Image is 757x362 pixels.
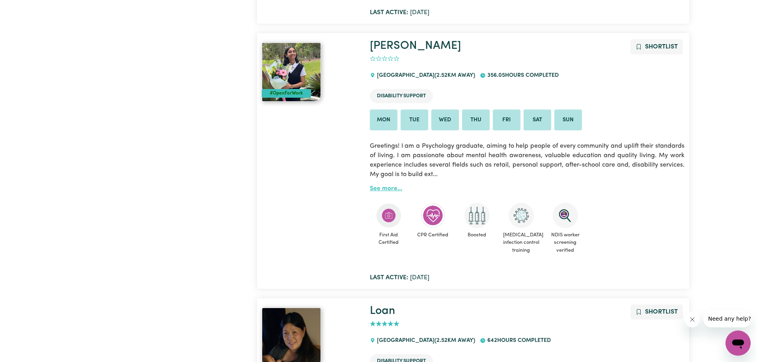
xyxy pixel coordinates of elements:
[370,54,399,63] div: add rating by typing an integer from 0 to 5 or pressing arrow keys
[370,228,408,249] span: First Aid Certified
[546,228,584,257] span: NDIS worker screening verified
[703,310,751,327] iframe: Message from company
[434,338,475,343] span: ( 2.52 km away)
[630,39,683,54] button: Add to shortlist
[464,203,490,228] img: Care and support worker has received booster dose of COVID-19 vaccination
[376,203,401,228] img: Care and support worker has completed First Aid Certification
[370,275,429,281] span: [DATE]
[431,110,459,131] li: Available on Wed
[370,137,684,184] p: Greetings! I am a Psychology graduate, aiming to help people of every community and uplift their ...
[262,43,321,102] img: View Apurva's profile
[370,110,397,131] li: Available on Mon
[370,9,408,16] b: Last active:
[509,203,534,228] img: CS Academy: COVID-19 Infection Control Training course completed
[553,203,578,228] img: NDIS Worker Screening Verified
[262,43,360,102] a: Apurva#OpenForWork
[554,110,582,131] li: Available on Sun
[370,9,429,16] span: [DATE]
[414,228,452,242] span: CPR Certified
[493,110,520,131] li: Available on Fri
[370,305,395,317] a: Loan
[370,40,461,52] a: [PERSON_NAME]
[725,330,751,356] iframe: Button to launch messaging window
[645,309,678,315] span: Shortlist
[645,44,678,50] span: Shortlist
[684,312,700,327] iframe: Close message
[370,89,433,103] li: Disability Support
[370,319,399,329] div: add rating by typing an integer from 0 to 5 or pressing arrow keys
[480,65,563,86] div: 356.05 hours completed
[370,65,480,86] div: [GEOGRAPHIC_DATA]
[370,186,402,192] a: See more...
[401,110,428,131] li: Available on Tue
[262,89,311,98] div: #OpenForWork
[370,330,480,351] div: [GEOGRAPHIC_DATA]
[420,203,446,228] img: Care and support worker has completed CPR Certification
[502,228,540,257] span: [MEDICAL_DATA] infection control training
[480,330,555,351] div: 642 hours completed
[434,72,475,78] span: ( 2.52 km away)
[5,6,48,12] span: Need any help?
[524,110,551,131] li: Available on Sat
[370,275,408,281] b: Last active:
[458,228,496,242] span: Boosted
[630,304,683,319] button: Add to shortlist
[462,110,490,131] li: Available on Thu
